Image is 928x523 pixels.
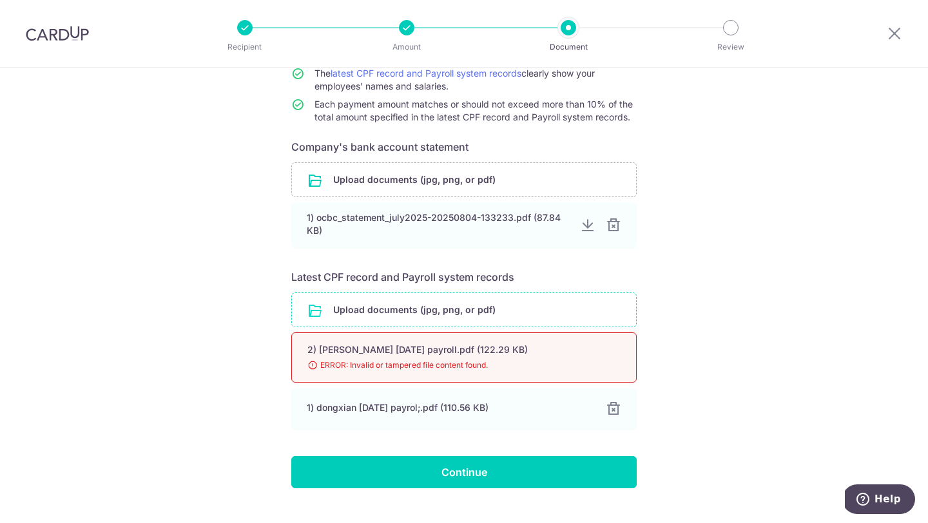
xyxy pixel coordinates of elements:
h6: Latest CPF record and Payroll system records [291,269,637,285]
p: Amount [359,41,454,53]
p: Document [521,41,616,53]
div: Upload documents (jpg, png, or pdf) [291,292,637,327]
a: latest CPF record and Payroll system records [331,68,521,79]
div: 1) dongxian [DATE] payrol;.pdf (110.56 KB) [307,401,590,414]
p: Recipient [197,41,293,53]
h6: Company's bank account statement [291,139,637,155]
input: Continue [291,456,637,488]
div: 1) ocbc_statement_july2025-20250804-133233.pdf (87.84 KB) [307,211,570,237]
iframe: Opens a widget where you can find more information [845,484,915,517]
span: The clearly show your employees' names and salaries. [314,68,595,91]
span: Each payment amount matches or should not exceed more than 10% of the total amount specified in t... [314,99,633,122]
span: ERROR: Invalid or tampered file content found. [307,359,590,372]
div: Upload documents (jpg, png, or pdf) [291,162,637,197]
img: CardUp [26,26,89,41]
p: Review [683,41,778,53]
div: 2) [PERSON_NAME] [DATE] payroll.pdf (122.29 KB) [307,343,590,356]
